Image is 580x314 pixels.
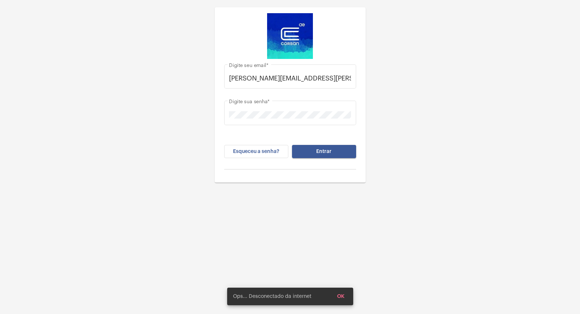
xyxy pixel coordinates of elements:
span: Entrar [316,149,332,154]
span: OK [337,294,344,299]
input: Digite seu email [229,75,351,82]
button: OK [331,290,350,303]
button: Esqueceu a senha? [224,145,288,158]
img: d4669ae0-8c07-2337-4f67-34b0df7f5ae4.jpeg [267,13,313,59]
span: Ops... Desconectado da internet [233,293,311,300]
button: Entrar [292,145,356,158]
span: Esqueceu a senha? [233,149,279,154]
